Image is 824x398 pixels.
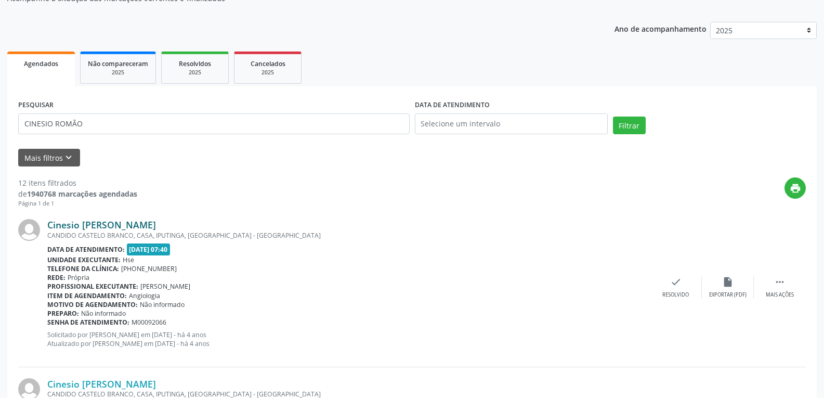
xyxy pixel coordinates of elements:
[140,282,190,291] span: [PERSON_NAME]
[121,264,177,273] span: [PHONE_NUMBER]
[18,199,137,208] div: Página 1 de 1
[47,255,121,264] b: Unidade executante:
[18,188,137,199] div: de
[24,59,58,68] span: Agendados
[722,276,734,288] i: insert_drive_file
[784,177,806,199] button: print
[18,177,137,188] div: 12 itens filtrados
[18,219,40,241] img: img
[132,318,166,327] span: M00092066
[88,59,148,68] span: Não compareceram
[614,22,707,35] p: Ano de acompanhamento
[766,291,794,299] div: Mais ações
[47,273,66,282] b: Rede:
[68,273,89,282] span: Própria
[662,291,689,299] div: Resolvido
[27,189,137,199] strong: 1940768 marcações agendadas
[47,231,650,240] div: CANDIDO CASTELO BRANCO, CASA, IPUTINGA, [GEOGRAPHIC_DATA] - [GEOGRAPHIC_DATA]
[18,113,410,134] input: Nome, código do beneficiário ou CPF
[127,243,171,255] span: [DATE] 07:40
[790,183,801,194] i: print
[47,318,129,327] b: Senha de atendimento:
[670,276,682,288] i: check
[47,378,156,390] a: Cinesio [PERSON_NAME]
[415,97,490,113] label: DATA DE ATENDIMENTO
[169,69,221,76] div: 2025
[774,276,786,288] i: 
[709,291,747,299] div: Exportar (PDF)
[47,291,127,300] b: Item de agendamento:
[47,264,119,273] b: Telefone da clínica:
[179,59,211,68] span: Resolvidos
[415,113,608,134] input: Selecione um intervalo
[129,291,160,300] span: Angiologia
[140,300,185,309] span: Não informado
[47,300,138,309] b: Motivo de agendamento:
[47,282,138,291] b: Profissional executante:
[47,309,79,318] b: Preparo:
[47,245,125,254] b: Data de atendimento:
[123,255,134,264] span: Hse
[81,309,126,318] span: Não informado
[18,97,54,113] label: PESQUISAR
[88,69,148,76] div: 2025
[47,219,156,230] a: Cinesio [PERSON_NAME]
[613,117,646,134] button: Filtrar
[251,59,285,68] span: Cancelados
[242,69,294,76] div: 2025
[63,152,74,163] i: keyboard_arrow_down
[47,330,650,348] p: Solicitado por [PERSON_NAME] em [DATE] - há 4 anos Atualizado por [PERSON_NAME] em [DATE] - há 4 ...
[18,149,80,167] button: Mais filtroskeyboard_arrow_down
